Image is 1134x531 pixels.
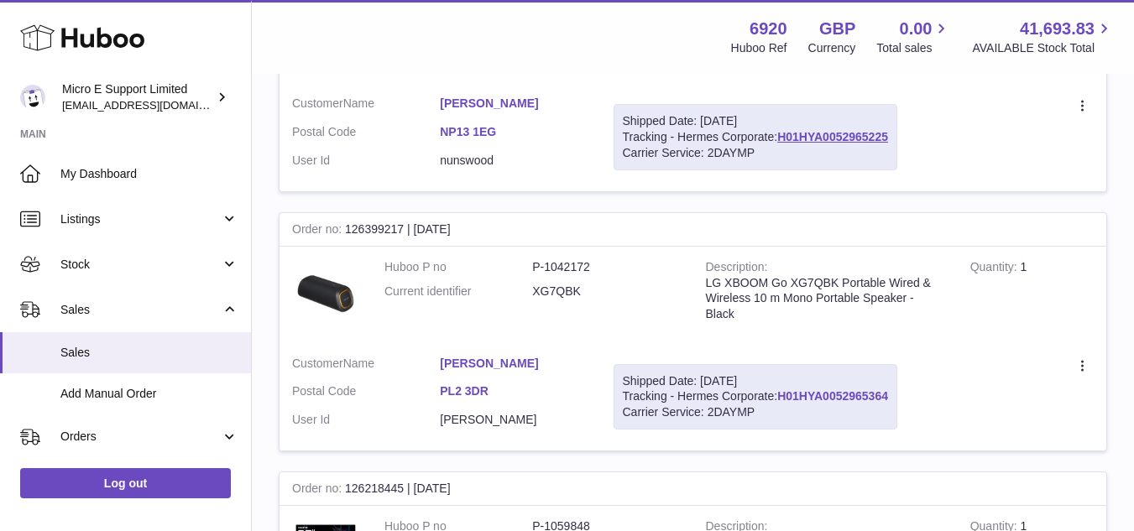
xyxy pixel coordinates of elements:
[876,40,951,56] span: Total sales
[532,259,680,275] dd: P-1042172
[384,284,532,299] dt: Current identifier
[60,429,221,445] span: Orders
[623,145,888,161] div: Carrier Service: 2DAYMP
[62,81,213,113] div: Micro E Support Limited
[706,260,768,278] strong: Description
[20,85,45,110] img: contact@micropcsupport.com
[60,166,238,182] span: My Dashboard
[292,96,440,116] dt: Name
[292,96,343,110] span: Customer
[60,345,238,361] span: Sales
[750,18,787,40] strong: 6920
[440,96,588,112] a: [PERSON_NAME]
[972,18,1114,56] a: 41,693.83 AVAILABLE Stock Total
[623,373,888,389] div: Shipped Date: [DATE]
[62,98,247,112] span: [EMAIL_ADDRESS][DOMAIN_NAME]
[1020,18,1095,40] span: 41,693.83
[777,389,888,403] a: H01HYA0052965364
[440,383,588,399] a: PL2 3DR
[20,468,231,498] a: Log out
[60,211,221,227] span: Listings
[808,40,856,56] div: Currency
[731,40,787,56] div: Huboo Ref
[292,124,440,144] dt: Postal Code
[384,259,532,275] dt: Huboo P no
[292,259,359,326] img: $_57.JPG
[60,302,221,318] span: Sales
[440,153,588,169] dd: nunswood
[970,260,1021,278] strong: Quantity
[292,482,345,499] strong: Order no
[292,412,440,428] dt: User Id
[777,130,888,143] a: H01HYA0052965225
[623,404,888,420] div: Carrier Service: 2DAYMP
[614,104,897,170] div: Tracking - Hermes Corporate:
[292,222,345,240] strong: Order no
[958,247,1106,343] td: 1
[972,40,1114,56] span: AVAILABLE Stock Total
[614,364,897,430] div: Tracking - Hermes Corporate:
[819,18,855,40] strong: GBP
[440,356,588,372] a: [PERSON_NAME]
[623,113,888,129] div: Shipped Date: [DATE]
[440,412,588,428] dd: [PERSON_NAME]
[292,383,440,403] dt: Postal Code
[60,386,238,402] span: Add Manual Order
[532,284,680,299] dd: XG7QBK
[440,124,588,140] a: NP13 1EG
[60,257,221,273] span: Stock
[292,357,343,370] span: Customer
[292,153,440,169] dt: User Id
[706,275,945,323] div: LG XBOOM Go XG7QBK Portable Wired & Wireless 10 m Mono Portable Speaker - Black
[280,472,1106,506] div: 126218445 | [DATE]
[280,213,1106,247] div: 126399217 | [DATE]
[900,18,933,40] span: 0.00
[876,18,951,56] a: 0.00 Total sales
[292,356,440,376] dt: Name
